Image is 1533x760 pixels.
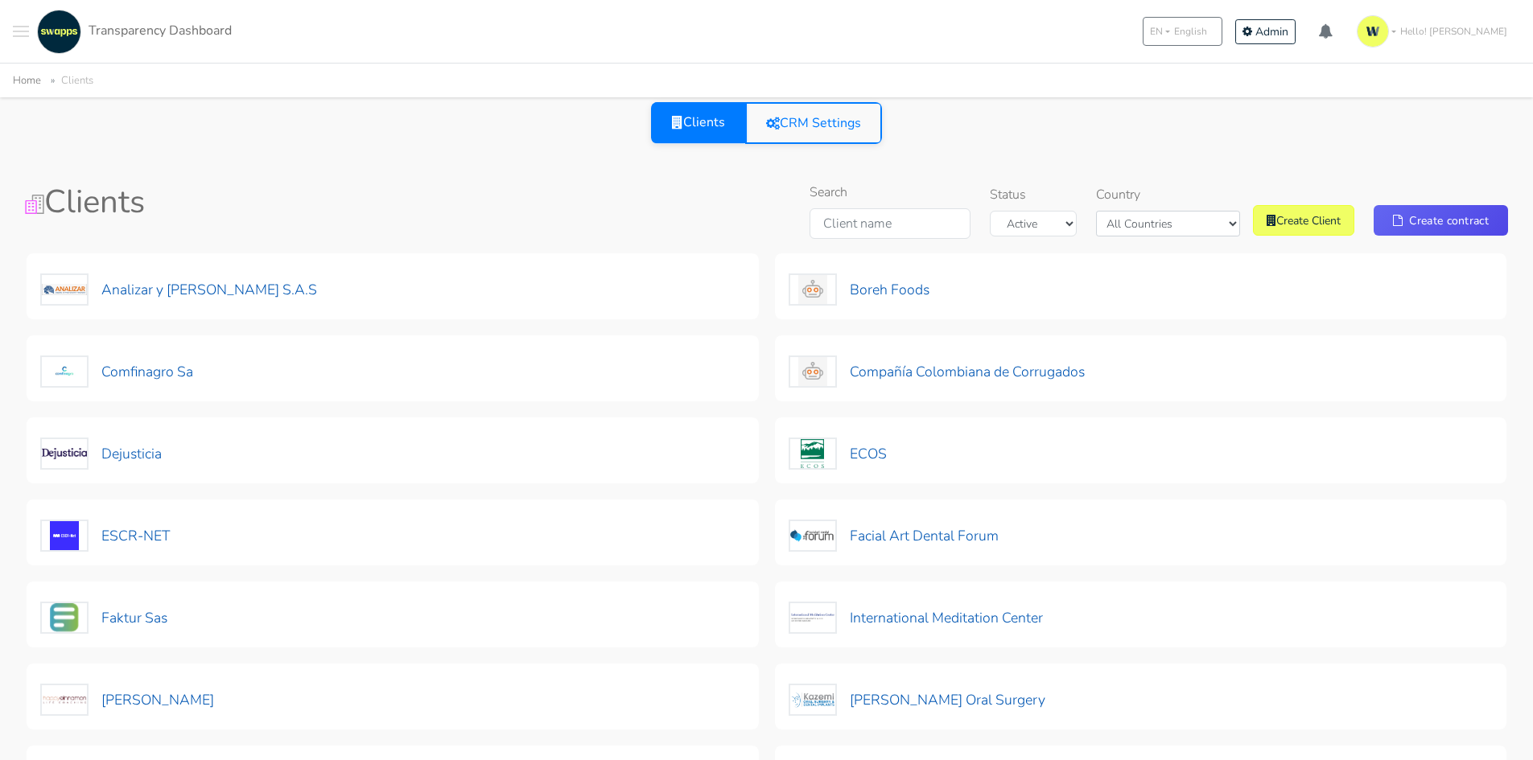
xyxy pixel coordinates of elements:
a: CRM Settings [745,102,882,144]
img: Analizar y Lombana S.A.S [40,273,89,306]
li: Clients [44,72,93,90]
button: [PERSON_NAME] Oral Surgery [788,683,1046,717]
button: ECOS [788,437,888,470]
img: Clients Icon [25,195,44,214]
img: Kathy Jalali [40,684,89,716]
img: swapps-linkedin-v2.jpg [37,10,81,54]
label: Country [1096,185,1140,204]
label: Status [990,185,1026,204]
img: Facial Art Dental Forum [789,520,837,552]
a: Create contract [1374,205,1508,236]
a: Transparency Dashboard [33,10,232,54]
button: Faktur Sas [39,601,168,635]
span: English [1174,24,1207,39]
a: Home [13,73,41,88]
img: Faktur Sas [40,602,89,634]
a: Hello! [PERSON_NAME] [1350,9,1520,54]
div: View selector [651,102,882,144]
input: Client name [810,208,970,239]
a: Admin [1235,19,1296,44]
label: Search [810,183,847,202]
img: International Meditation Center [789,602,837,634]
img: Boreh Foods [789,273,837,306]
button: Analizar y [PERSON_NAME] S.A.S [39,273,318,306]
img: Dejusticia [40,438,89,470]
img: Compañía Colombiana de Corrugados [789,355,837,388]
button: Boreh Foods [788,273,930,306]
span: Transparency Dashboard [89,22,232,39]
img: ESCR-NET [40,520,89,552]
span: Admin [1255,24,1288,39]
img: Kazemi Oral Surgery [789,684,837,716]
button: Facial Art Dental Forum [788,519,999,553]
img: Comfinagro Sa [40,355,89,388]
button: Compañía Colombiana de Corrugados [788,355,1086,388]
button: [PERSON_NAME] [39,683,215,717]
h1: Clients [25,183,503,221]
button: Comfinagro Sa [39,355,194,388]
button: Dejusticia [39,437,163,470]
img: ECOS [789,438,837,470]
button: ESCR-NET [39,519,171,553]
a: Create Client [1253,205,1354,236]
img: isotipo-3-3e143c57.png [1357,15,1389,47]
button: ENEnglish [1143,17,1222,46]
a: Clients [651,101,746,143]
button: International Meditation Center [788,601,1044,635]
span: Hello! [PERSON_NAME] [1400,24,1507,39]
